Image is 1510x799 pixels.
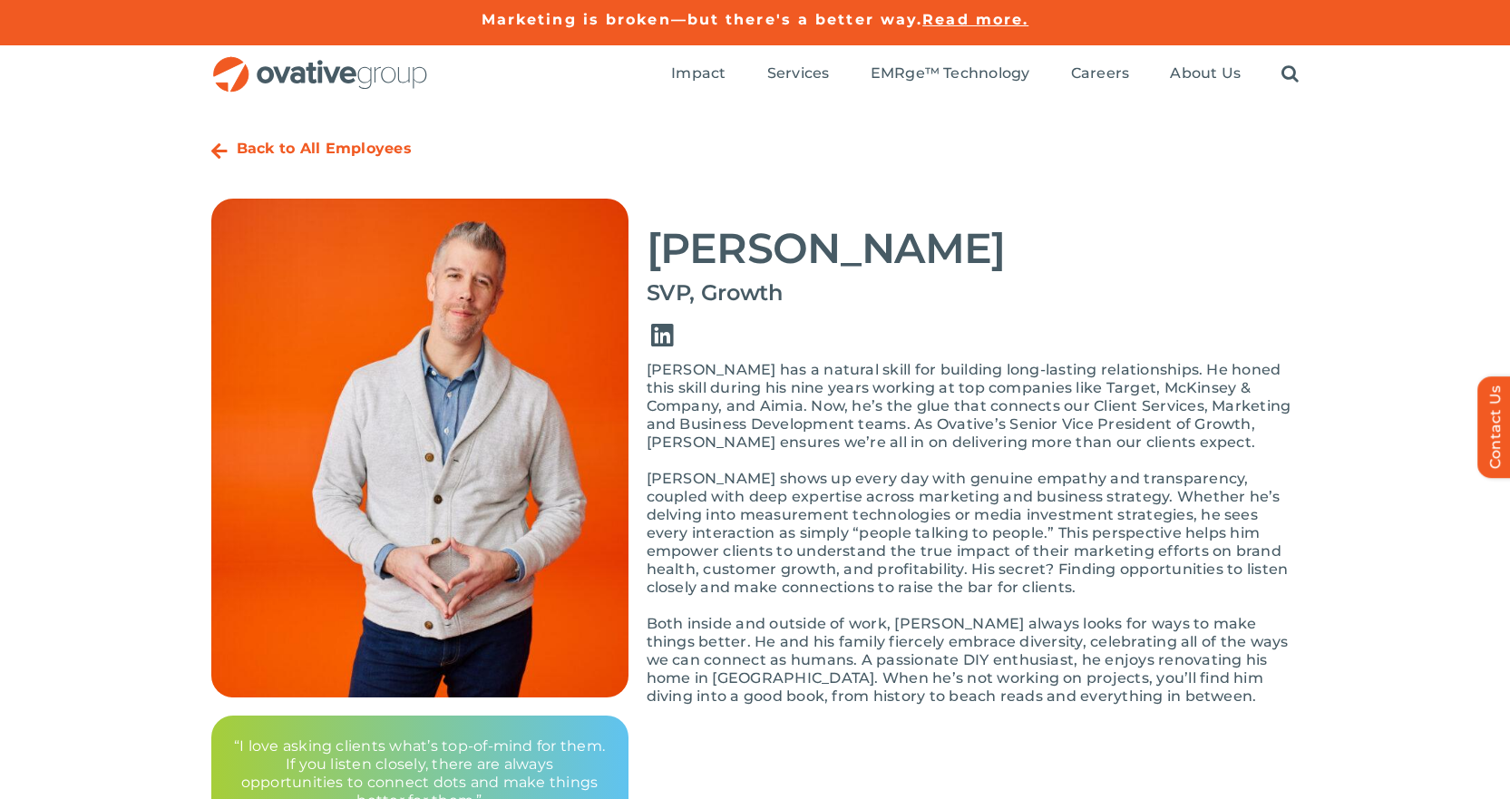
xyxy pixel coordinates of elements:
[647,615,1300,706] p: Both inside and outside of work, [PERSON_NAME] always looks for ways to make things better. He an...
[1170,64,1241,83] span: About Us
[237,140,412,157] a: Back to All Employees
[638,310,688,361] a: Link to https://www.linkedin.com/in/jessegrittner/
[1071,64,1130,83] span: Careers
[211,199,628,697] img: Bio – Jesse
[1170,64,1241,84] a: About Us
[211,142,228,161] a: Link to https://ovative.com/about-us/people/
[1281,64,1299,84] a: Search
[671,64,726,83] span: Impact
[647,470,1300,597] p: [PERSON_NAME] shows up every day with genuine empathy and transparency, coupled with deep experti...
[671,45,1299,103] nav: Menu
[211,54,429,72] a: OG_Full_horizontal_RGB
[647,361,1300,452] p: [PERSON_NAME] has a natural skill for building long-lasting relationships. He honed this skill du...
[482,11,923,28] a: Marketing is broken—but there's a better way.
[767,64,830,84] a: Services
[871,64,1030,83] span: EMRge™ Technology
[1071,64,1130,84] a: Careers
[647,280,1300,306] h4: SVP, Growth
[767,64,830,83] span: Services
[871,64,1030,84] a: EMRge™ Technology
[922,11,1028,28] a: Read more.
[671,64,726,84] a: Impact
[647,226,1300,271] h2: [PERSON_NAME]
